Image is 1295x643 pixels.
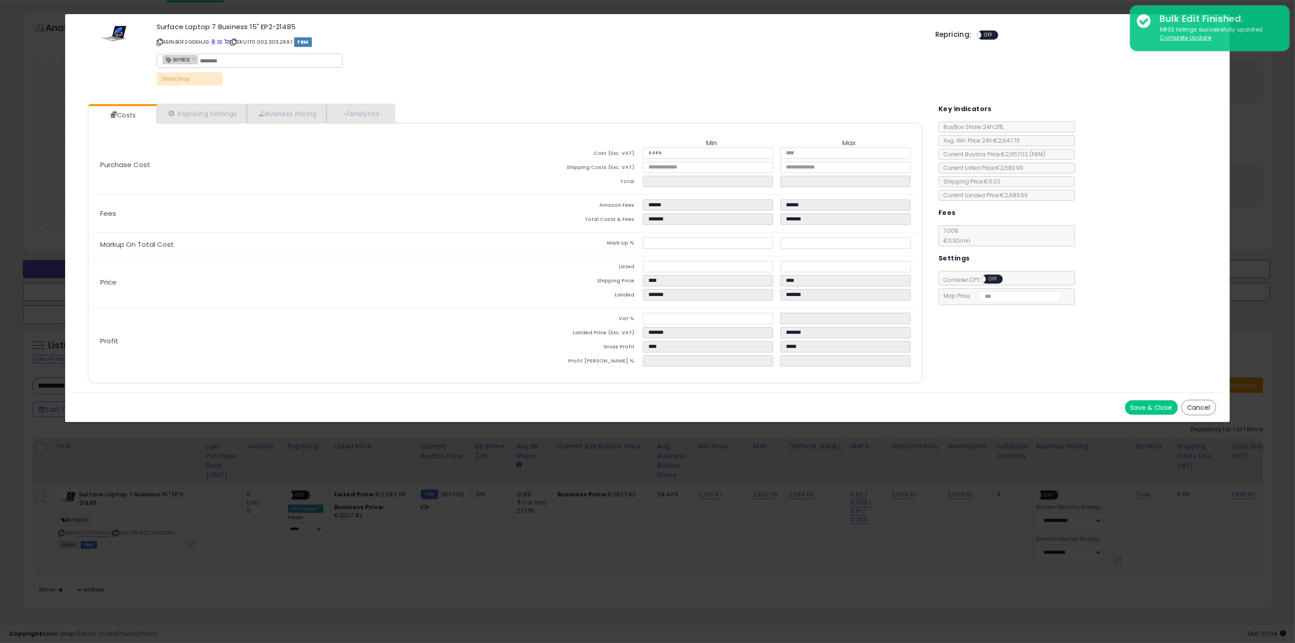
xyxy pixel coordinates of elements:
h5: Repricing: [935,31,972,38]
td: Cost (Exc. VAT) [505,148,643,162]
p: Purchase Cost [93,161,505,168]
td: Gross Profit [505,341,643,355]
td: Shipping Costs (Exc. VAT) [505,162,643,176]
span: Current Landed Price: €2,683.99 [939,191,1028,199]
span: FBM [294,37,312,47]
span: €2,657.02 [1001,150,1045,158]
td: Mark Up % [505,237,643,251]
th: Min [643,139,780,148]
a: Costs [88,106,156,124]
span: Consider CPT: [939,276,1015,284]
span: €0.30 min [939,237,970,245]
p: Fees [93,210,505,217]
button: Save & Close [1125,400,1178,415]
p: ASIN: B0F2GDXHJG | SKU: IT0.002.303.299.1 [157,35,922,49]
span: BuyBox Share 24h: 21% [939,123,1003,131]
button: Cancel [1182,400,1216,415]
td: Total Costs & Fees [505,214,643,228]
td: Landed Price (Exc. VAT) [505,327,643,341]
a: Analytics [326,104,394,123]
span: ( FBM ) [1030,150,1045,158]
span: Shipping Price: €0.00 [939,178,1000,185]
span: 7.00 % [939,227,970,245]
td: Total [505,176,643,190]
a: BuyBox page [211,38,216,46]
span: OFF [981,31,996,39]
p: Markup On Total Cost [93,241,505,248]
th: Max [780,139,918,148]
img: 31aumxIumjL._SL60_.jpg [101,23,128,44]
p: Price [93,279,505,286]
span: Map Price: [939,292,1060,300]
td: Shipping Price [505,275,643,289]
h3: Surface Laptop 7 Business 15" EP2-21485 [157,23,922,30]
span: BUYBOX [163,56,190,63]
p: ;Distri;Drop [157,72,223,86]
u: Complete Update [1160,34,1211,41]
h5: Key Indicators [938,103,992,115]
a: All offer listings [217,38,222,46]
td: Profit [PERSON_NAME] % [505,355,643,369]
td: Amazon Fees [505,199,643,214]
a: × [192,55,198,63]
span: Current Buybox Price: [939,150,1045,158]
a: Business Pricing [247,104,326,123]
h5: Fees [938,207,956,219]
div: 6802 listings successfully updated. [1153,26,1283,42]
a: Repricing Settings [157,104,247,123]
p: Profit [93,337,505,345]
td: Landed [505,289,643,303]
td: Vat % [505,313,643,327]
td: Listed [505,261,643,275]
a: Your listing only [224,38,229,46]
span: Current Listed Price: €2,683.99 [939,164,1023,172]
h5: Settings [938,253,969,264]
div: Bulk Edit Finished. [1153,12,1283,26]
span: Avg. Win Price 24h: €2,647.73 [939,137,1020,144]
span: OFF [986,276,1001,283]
